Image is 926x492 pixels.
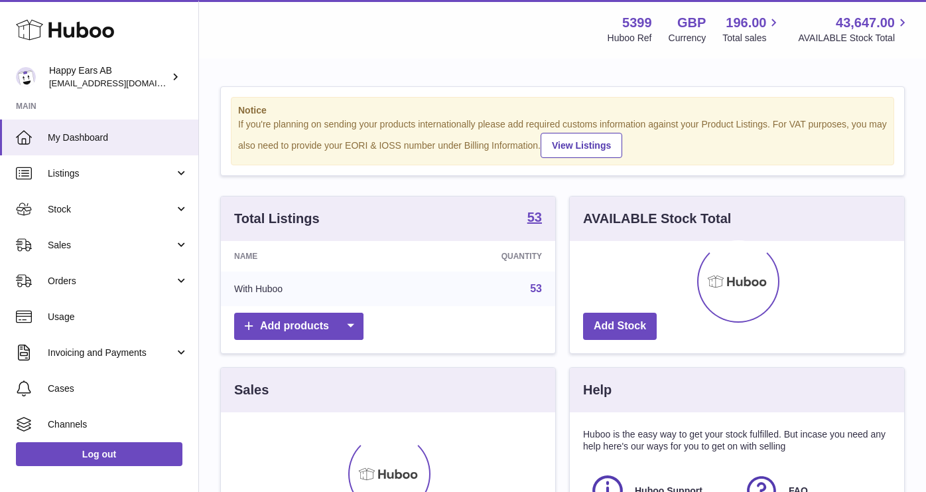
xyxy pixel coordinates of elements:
span: [EMAIL_ADDRESS][DOMAIN_NAME] [49,78,195,88]
div: Huboo Ref [608,32,652,44]
span: 43,647.00 [836,14,895,32]
a: Add products [234,313,364,340]
h3: Sales [234,381,269,399]
span: Cases [48,382,188,395]
span: AVAILABLE Stock Total [798,32,910,44]
span: Orders [48,275,174,287]
img: 3pl@happyearsearplugs.com [16,67,36,87]
a: 196.00 Total sales [722,14,781,44]
a: Log out [16,442,182,466]
a: 53 [530,283,542,294]
a: Add Stock [583,313,657,340]
span: Channels [48,418,188,431]
a: 53 [527,210,542,226]
div: If you're planning on sending your products internationally please add required customs informati... [238,118,887,158]
span: Stock [48,203,174,216]
td: With Huboo [221,272,397,306]
span: Listings [48,167,174,180]
th: Quantity [397,241,555,272]
a: View Listings [541,133,622,158]
span: Usage [48,311,188,323]
span: Invoicing and Payments [48,347,174,359]
h3: AVAILABLE Stock Total [583,210,731,228]
div: Currency [669,32,706,44]
strong: Notice [238,104,887,117]
div: Happy Ears AB [49,64,168,90]
span: My Dashboard [48,131,188,144]
span: Total sales [722,32,781,44]
strong: GBP [677,14,706,32]
strong: 53 [527,210,542,224]
span: 196.00 [726,14,766,32]
span: Sales [48,239,174,252]
a: 43,647.00 AVAILABLE Stock Total [798,14,910,44]
th: Name [221,241,397,272]
strong: 5399 [622,14,652,32]
p: Huboo is the easy way to get your stock fulfilled. But incase you need any help here's our ways f... [583,428,891,453]
h3: Help [583,381,612,399]
h3: Total Listings [234,210,320,228]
